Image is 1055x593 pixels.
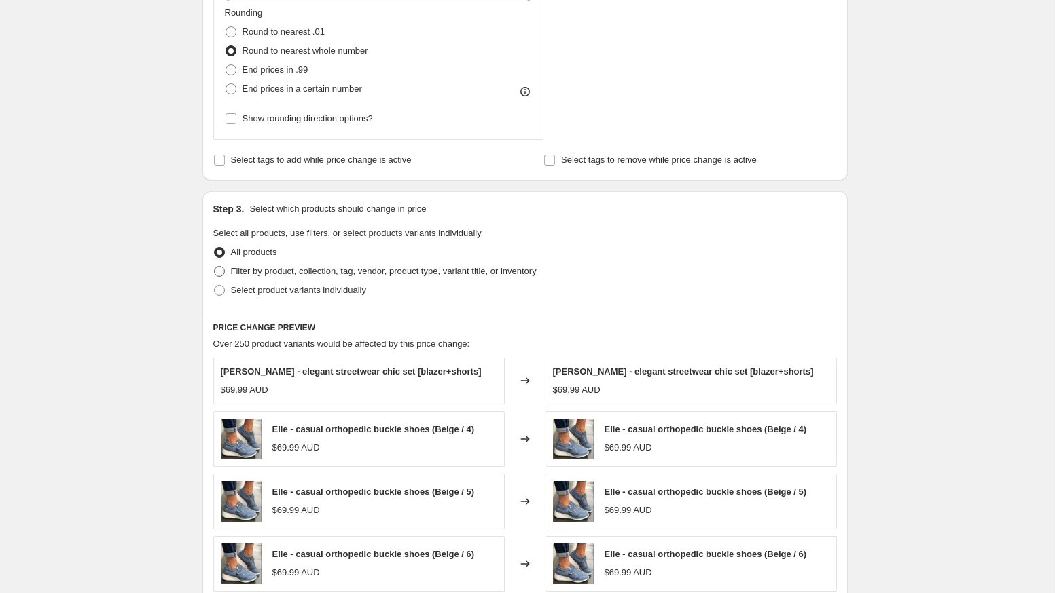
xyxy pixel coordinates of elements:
span: Select all products, use filters, or select products variants individually [213,228,482,238]
img: Hb9f438fc8a8e493f9081e22300764d09F_80x.webp [553,481,594,522]
div: $69.99 AUD [272,503,320,517]
h6: PRICE CHANGE PREVIEW [213,322,837,333]
span: Select tags to add while price change is active [231,155,412,165]
img: Hb9f438fc8a8e493f9081e22300764d09F_80x.webp [221,543,262,584]
img: Hb9f438fc8a8e493f9081e22300764d09F_80x.webp [221,481,262,522]
span: Elle - casual orthopedic buckle shoes (Beige / 4) [605,424,807,434]
img: Hb9f438fc8a8e493f9081e22300764d09F_80x.webp [221,419,262,459]
p: Select which products should change in price [249,202,426,216]
span: All products [231,247,277,257]
span: Select product variants individually [231,285,366,295]
span: Filter by product, collection, tag, vendor, product type, variant title, or inventory [231,266,537,276]
span: Show rounding direction options? [243,113,373,123]
span: Rounding [225,7,263,18]
span: Elle - casual orthopedic buckle shoes (Beige / 5) [272,486,475,497]
div: $69.99 AUD [553,383,601,397]
div: $69.99 AUD [221,383,268,397]
img: Hb9f438fc8a8e493f9081e22300764d09F_80x.webp [553,419,594,459]
span: Elle - casual orthopedic buckle shoes (Beige / 5) [605,486,807,497]
span: Over 250 product variants would be affected by this price change: [213,339,470,349]
span: End prices in .99 [243,64,308,75]
span: Round to nearest .01 [243,26,325,37]
div: $69.99 AUD [272,441,320,455]
h2: Step 3. [213,202,245,216]
div: $69.99 AUD [605,441,652,455]
span: Round to nearest whole number [243,45,368,56]
div: $69.99 AUD [272,566,320,579]
span: End prices in a certain number [243,83,362,94]
span: [PERSON_NAME] - elegant streetwear chic set [blazer+shorts] [553,366,814,377]
span: [PERSON_NAME] - elegant streetwear chic set [blazer+shorts] [221,366,482,377]
div: $69.99 AUD [605,503,652,517]
img: Hb9f438fc8a8e493f9081e22300764d09F_80x.webp [553,543,594,584]
div: $69.99 AUD [605,566,652,579]
span: Select tags to remove while price change is active [561,155,757,165]
span: Elle - casual orthopedic buckle shoes (Beige / 4) [272,424,475,434]
span: Elle - casual orthopedic buckle shoes (Beige / 6) [605,549,807,559]
span: Elle - casual orthopedic buckle shoes (Beige / 6) [272,549,475,559]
